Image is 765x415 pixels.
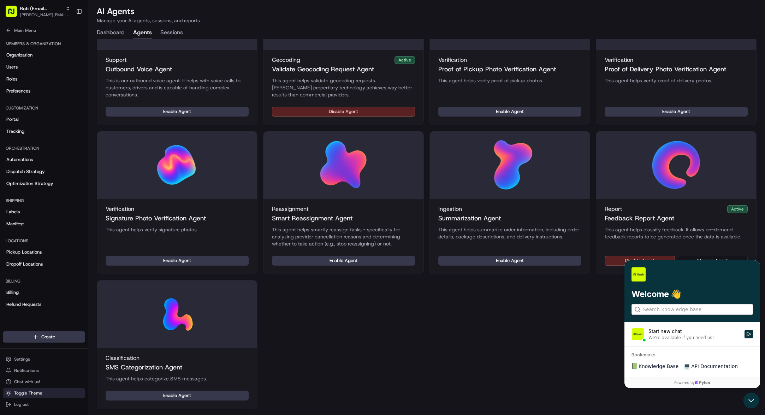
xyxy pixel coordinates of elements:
[106,77,249,98] p: This is our outbound voice agent. It helps with voice calls to customers, drivers and is capable ...
[3,235,85,247] div: Locations
[6,88,30,94] span: Preferences
[3,114,85,125] a: Portal
[106,107,249,117] button: Enable Agent
[3,126,85,137] a: Tracking
[438,56,581,64] div: Verification
[20,5,63,12] button: Roti (Email Parsing)
[438,77,581,84] p: This agent helps verify proof of pickup photos.
[742,392,761,411] iframe: Open customer support
[14,28,36,33] span: Main Menu
[605,213,674,223] h3: Feedback Report Agent
[624,260,760,388] iframe: Customer support window
[3,195,85,206] div: Shipping
[14,379,40,385] span: Chat with us!
[106,64,172,74] h3: Outbound Voice Agent
[272,64,374,74] h3: Validate Geocoding Request Agent
[106,391,249,401] button: Enable Agent
[3,166,85,177] a: Dispatch Strategy
[3,354,85,364] button: Settings
[106,375,249,382] p: This agent helps categorize SMS messages.
[3,154,85,165] a: Automations
[3,218,85,230] a: Manifest
[678,256,748,266] button: Manage Agent
[97,27,125,39] button: Dashboard
[6,289,19,296] span: Billing
[3,259,85,270] a: Dropoff Locations
[106,205,249,213] div: Verification
[272,205,415,213] div: Reassignment
[6,128,24,135] span: Tracking
[605,226,748,240] p: This agent helps classify feedback. It allows on-demand feedback reports to be generated once the...
[3,61,85,73] a: Users
[272,256,415,266] button: Enable Agent
[106,256,249,266] button: Enable Agent
[438,226,581,240] p: This agent helps summarize order information, including order details, package descriptions, and ...
[6,180,53,187] span: Optimization Strategy
[3,247,85,258] a: Pickup Locations
[3,102,85,114] div: Customization
[97,6,200,17] h1: AI Agents
[14,402,29,407] span: Log out
[6,261,43,267] span: Dropoff Locations
[318,140,369,191] img: Smart Reassignment Agent
[14,356,30,362] span: Settings
[97,17,200,24] p: Manage your AI agents, sessions, and reports
[20,12,70,18] button: [PERSON_NAME][EMAIL_ADDRESS][DOMAIN_NAME]
[3,178,85,189] a: Optimization Strategy
[3,143,85,154] div: Orchestration
[3,3,73,20] button: Roti (Email Parsing)[PERSON_NAME][EMAIL_ADDRESS][DOMAIN_NAME]
[438,256,581,266] button: Enable Agent
[3,377,85,387] button: Chat with us!
[272,226,415,247] p: This agent helps smartly reassign tasks - specifically for analyzing provider cancellation reason...
[272,213,352,223] h3: Smart Reassignment Agent
[106,362,182,372] h3: SMS Categorization Agent
[272,77,415,98] p: This agent helps validate geocoding requests. [PERSON_NAME] propertiary technology achieves way b...
[106,354,249,362] div: Classification
[3,206,85,218] a: Labels
[152,140,203,191] img: Signature Photo Verification Agent
[3,25,85,35] button: Main Menu
[605,64,726,74] h3: Proof of Delivery Photo Verification Agent
[3,287,85,298] a: Billing
[272,56,415,64] div: Geocoding
[438,64,556,74] h3: Proof of Pickup Photo Verification Agent
[438,213,501,223] h3: Summarization Agent
[485,140,535,191] img: Summarization Agent
[3,399,85,409] button: Log out
[41,334,55,340] span: Create
[6,76,17,82] span: Roles
[727,205,748,213] div: Active
[3,49,85,61] a: Organization
[3,299,85,310] a: Refund Requests
[272,107,415,117] button: Disable Agent
[395,56,415,64] div: Active
[605,77,748,84] p: This agent helps verify proof of delivery photos.
[6,116,19,123] span: Portal
[6,156,33,163] span: Automations
[605,107,748,117] button: Enable Agent
[605,56,748,64] div: Verification
[3,331,85,343] button: Create
[152,289,203,340] img: SMS Categorization Agent
[3,366,85,375] button: Notifications
[106,226,249,233] p: This agent helps verify signature photos.
[438,205,581,213] div: Ingestion
[160,27,183,39] button: Sessions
